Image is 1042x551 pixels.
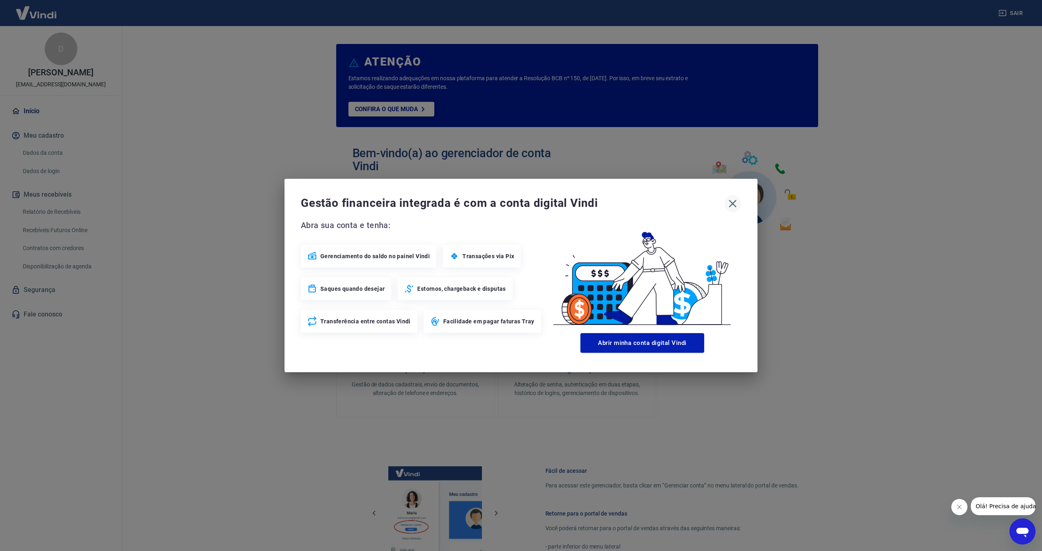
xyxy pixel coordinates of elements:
span: Olá! Precisa de ajuda? [5,6,68,12]
iframe: Botão para abrir a janela de mensagens [1009,518,1035,544]
span: Abra sua conta e tenha: [301,219,543,232]
iframe: Mensagem da empresa [971,497,1035,515]
span: Transações via Pix [462,252,514,260]
span: Facilidade em pagar faturas Tray [443,317,534,325]
img: Good Billing [543,219,741,330]
span: Gerenciamento do saldo no painel Vindi [320,252,430,260]
span: Transferência entre contas Vindi [320,317,411,325]
iframe: Fechar mensagem [951,499,968,515]
span: Gestão financeira integrada é com a conta digital Vindi [301,195,724,211]
span: Saques quando desejar [320,285,385,293]
button: Abrir minha conta digital Vindi [580,333,704,353]
span: Estornos, chargeback e disputas [417,285,506,293]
